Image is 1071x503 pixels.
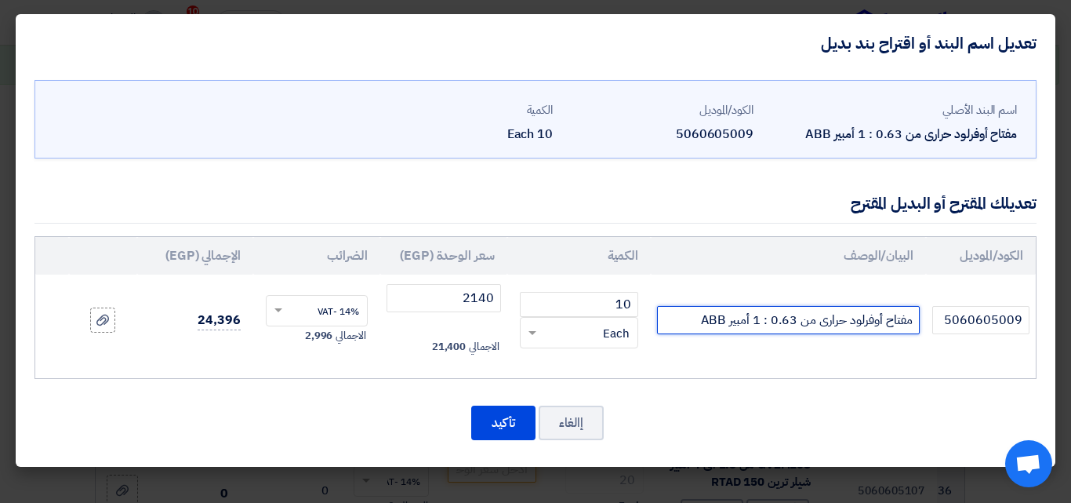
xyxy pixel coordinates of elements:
button: إالغاء [539,406,604,440]
div: مفتاح أوفرلود حرارى من 0.63 : 1 أمبير ABB [766,125,1017,144]
th: الضرائب [253,237,380,275]
span: 21,400 [432,339,466,355]
input: أدخل سعر الوحدة [387,284,501,312]
input: Add Item Description [657,306,920,334]
span: الاجمالي [336,328,365,344]
input: الموديل [932,306,1029,334]
th: الكود/الموديل [926,237,1036,275]
div: اسم البند الأصلي [766,101,1017,119]
ng-select: VAT [266,295,368,326]
span: الاجمالي [469,339,499,355]
div: الكمية [365,101,553,119]
th: الكمية [507,237,651,275]
div: 5060605009 [565,125,753,144]
th: سعر الوحدة (EGP) [380,237,507,275]
h4: تعديل اسم البند أو اقتراح بند بديل [821,33,1037,53]
th: الإجمالي (EGP) [137,237,253,275]
div: Open chat [1005,440,1052,487]
button: تأكيد [471,406,535,440]
div: الكود/الموديل [565,101,753,119]
span: Each [603,325,630,343]
th: البيان/الوصف [651,237,926,275]
input: RFQ_STEP1.ITEMS.2.AMOUNT_TITLE [520,292,638,317]
span: 24,396 [198,311,240,330]
div: تعديلك المقترح أو البديل المقترح [851,191,1037,215]
span: 2,996 [305,328,333,344]
div: 10 Each [365,125,553,144]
